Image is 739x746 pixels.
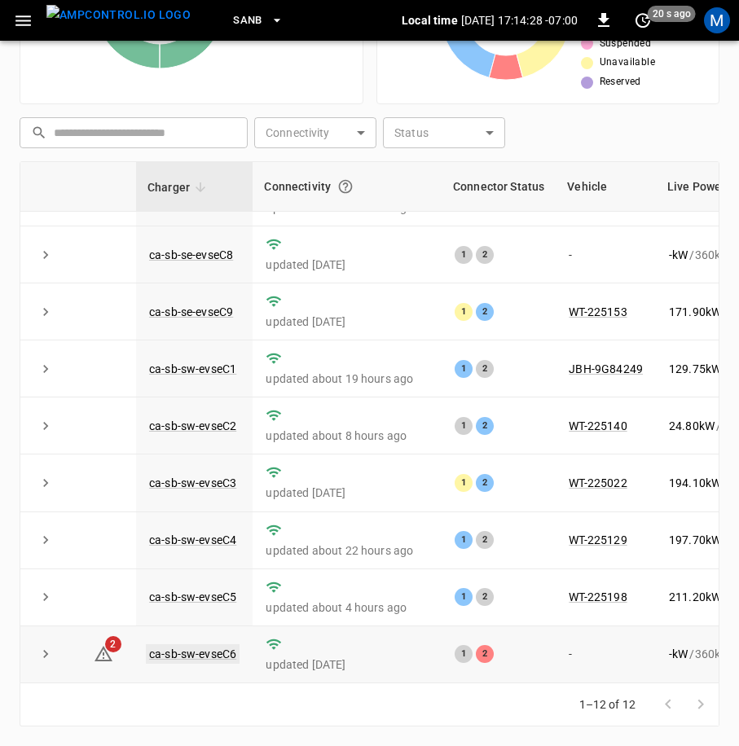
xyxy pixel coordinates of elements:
div: Connectivity [264,172,430,201]
button: expand row [33,300,58,324]
div: 2 [476,417,494,435]
div: 2 [476,645,494,663]
a: ca-sb-se-evseC8 [149,248,233,261]
button: set refresh interval [630,7,656,33]
p: - kW [669,646,688,662]
p: - kW [669,247,688,263]
button: expand row [33,528,58,552]
p: updated about 8 hours ago [266,428,429,444]
button: expand row [33,243,58,267]
a: WT-225198 [569,590,627,603]
span: SanB [233,11,262,30]
p: 1–12 of 12 [579,696,636,713]
a: 2 [94,647,113,660]
p: updated [DATE] [266,257,429,273]
p: updated [DATE] [266,656,429,673]
p: updated [DATE] [266,314,429,330]
a: ca-sb-sw-evseC1 [149,362,236,375]
span: Reserved [600,74,641,90]
td: - [556,226,656,283]
p: 171.90 kW [669,304,721,320]
a: ca-sb-sw-evseC3 [149,476,236,489]
a: JBH-9G84249 [569,362,643,375]
a: WT-225022 [569,476,627,489]
a: ca-sb-sw-evseC5 [149,590,236,603]
p: updated [DATE] [266,485,429,501]
a: WT-225140 [569,419,627,432]
p: updated about 19 hours ago [266,371,429,387]
a: WT-225153 [569,305,627,318]
p: 211.20 kW [669,589,721,605]
div: 2 [476,246,494,264]
a: ca-sb-sw-evseC4 [149,533,236,546]
div: 1 [455,303,473,321]
a: ca-sb-se-evseC9 [149,305,233,318]
button: expand row [33,357,58,381]
span: 2 [105,636,121,652]
p: 194.10 kW [669,475,721,491]
div: 1 [455,588,473,606]
button: expand row [33,414,58,438]
div: 1 [455,531,473,549]
div: profile-icon [704,7,730,33]
p: updated about 4 hours ago [266,599,429,616]
span: Suspended [600,36,652,52]
p: [DATE] 17:14:28 -07:00 [461,12,578,29]
div: 2 [476,303,494,321]
button: SanB [227,5,290,37]
p: 24.80 kW [669,418,715,434]
span: Charger [147,178,211,197]
a: ca-sb-sw-evseC6 [146,644,240,664]
p: 129.75 kW [669,361,721,377]
span: Unavailable [600,55,655,71]
p: Local time [402,12,458,29]
div: 1 [455,360,473,378]
th: Vehicle [556,162,656,212]
a: ca-sb-sw-evseC2 [149,419,236,432]
p: updated about 22 hours ago [266,542,429,559]
div: 1 [455,645,473,663]
th: Connector Status [442,162,556,212]
a: WT-225129 [569,533,627,546]
button: expand row [33,642,58,666]
button: Connection between the charger and our software. [331,172,360,201]
div: 2 [476,531,494,549]
span: 20 s ago [648,6,696,22]
div: 1 [455,417,473,435]
img: ampcontrol.io logo [46,5,191,25]
div: 2 [476,360,494,378]
div: 2 [476,588,494,606]
button: expand row [33,471,58,495]
div: 2 [476,474,494,492]
div: 1 [455,246,473,264]
td: - [556,626,656,683]
div: 1 [455,474,473,492]
button: expand row [33,585,58,609]
p: 197.70 kW [669,532,721,548]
